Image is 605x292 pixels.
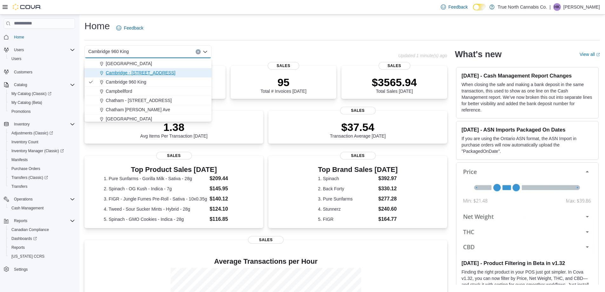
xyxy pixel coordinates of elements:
a: Manifests [9,156,30,164]
span: Inventory [11,120,75,128]
button: Cambridge 960 King [84,78,212,87]
span: Inventory Manager (Classic) [9,147,75,155]
span: Sales [379,62,410,70]
img: Cova [13,4,41,10]
a: Adjustments (Classic) [6,129,77,138]
span: Transfers (Classic) [11,175,48,180]
span: Cash Management [9,204,75,212]
a: Dashboards [6,234,77,243]
dt: 2. Spinach - OG Kush - Indica - 7g [104,186,207,192]
span: Transfers (Classic) [9,174,75,181]
dt: 3. FIGR - Jungle Fumes Pre-Roll - Sativa - 10x0.35g [104,196,207,202]
button: Customers [1,67,77,76]
h3: [DATE] - ASN Imports Packaged On Dates [461,126,593,133]
button: Reports [1,216,77,225]
span: My Catalog (Classic) [11,91,51,96]
dd: $277.28 [378,195,398,203]
svg: External link [596,53,600,57]
dd: $116.85 [210,215,244,223]
button: Close list of options [203,49,208,54]
span: My Catalog (Beta) [11,100,42,105]
div: Avg Items Per Transaction [DATE] [140,121,208,139]
span: Purchase Orders [11,166,40,171]
div: Total Sales [DATE] [372,76,417,94]
a: Promotions [9,108,33,115]
span: Sales [340,107,376,114]
dd: $392.97 [378,175,398,182]
span: Operations [11,195,75,203]
dd: $330.12 [378,185,398,193]
a: Dashboards [9,235,39,242]
button: Campbellford [84,87,212,96]
span: Campbellford [106,88,132,94]
span: Home [11,33,75,41]
span: Reports [14,218,27,223]
span: Customers [14,70,32,75]
span: Users [11,46,75,54]
button: Promotions [6,107,77,116]
button: Users [6,54,77,63]
span: Adjustments (Classic) [11,131,53,136]
a: Canadian Compliance [9,226,51,234]
dt: 1. Pure Sunfarms - Gorilla Milk - Sativa - 28g [104,175,207,182]
button: [GEOGRAPHIC_DATA] [84,59,212,68]
span: Purchase Orders [9,165,75,173]
span: Cambridge - [STREET_ADDRESS] [106,70,175,76]
button: Purchase Orders [6,164,77,173]
span: Promotions [9,108,75,115]
a: My Catalog (Classic) [9,90,54,98]
button: Operations [11,195,35,203]
button: Reports [6,243,77,252]
dt: 2. Back Forty [318,186,376,192]
a: Adjustments (Classic) [9,129,56,137]
span: Users [14,47,24,52]
button: Users [1,45,77,54]
span: Inventory Manager (Classic) [11,148,64,153]
button: Reports [11,217,30,225]
h2: What's new [455,49,501,59]
a: Inventory Count [9,138,41,146]
span: Inventory Count [9,138,75,146]
span: Canadian Compliance [9,226,75,234]
dd: $240.60 [378,205,398,213]
a: Transfers (Classic) [6,173,77,182]
span: Washington CCRS [9,253,75,260]
span: Sales [248,236,284,244]
button: Canadian Compliance [6,225,77,234]
button: Cambridge - [STREET_ADDRESS] [84,68,212,78]
span: Manifests [9,156,75,164]
nav: Complex example [4,30,75,290]
button: Catalog [1,80,77,89]
span: Users [11,56,21,61]
a: Settings [11,266,30,273]
a: Home [11,33,27,41]
p: [PERSON_NAME] [563,3,600,11]
button: My Catalog (Beta) [6,98,77,107]
span: Canadian Compliance [11,227,49,232]
h3: [DATE] - Cash Management Report Changes [461,72,593,79]
span: Dashboards [9,235,75,242]
span: Manifests [11,157,28,162]
span: Settings [11,265,75,273]
span: Feedback [448,4,468,10]
input: Dark Mode [473,4,486,10]
dd: $145.95 [210,185,244,193]
h4: Average Transactions per Hour [90,258,442,265]
p: True North Cannabis Co. [498,3,547,11]
a: Feedback [438,1,470,13]
button: Cash Management [6,204,77,213]
button: [GEOGRAPHIC_DATA] [84,114,212,124]
dd: $164.77 [378,215,398,223]
p: When closing the safe and making a bank deposit in the same transaction, this used to show as one... [461,81,593,113]
button: Inventory Count [6,138,77,146]
dt: 4. Tweed - Sour Sucker Mints - Hybrid - 28g [104,206,207,212]
span: Feedback [124,25,143,31]
span: Customers [11,68,75,76]
button: Transfers [6,182,77,191]
h3: Top Product Sales [DATE] [104,166,244,173]
span: Inventory [14,122,30,127]
span: [GEOGRAPHIC_DATA] [106,116,152,122]
span: Promotions [11,109,31,114]
span: Settings [14,267,28,272]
